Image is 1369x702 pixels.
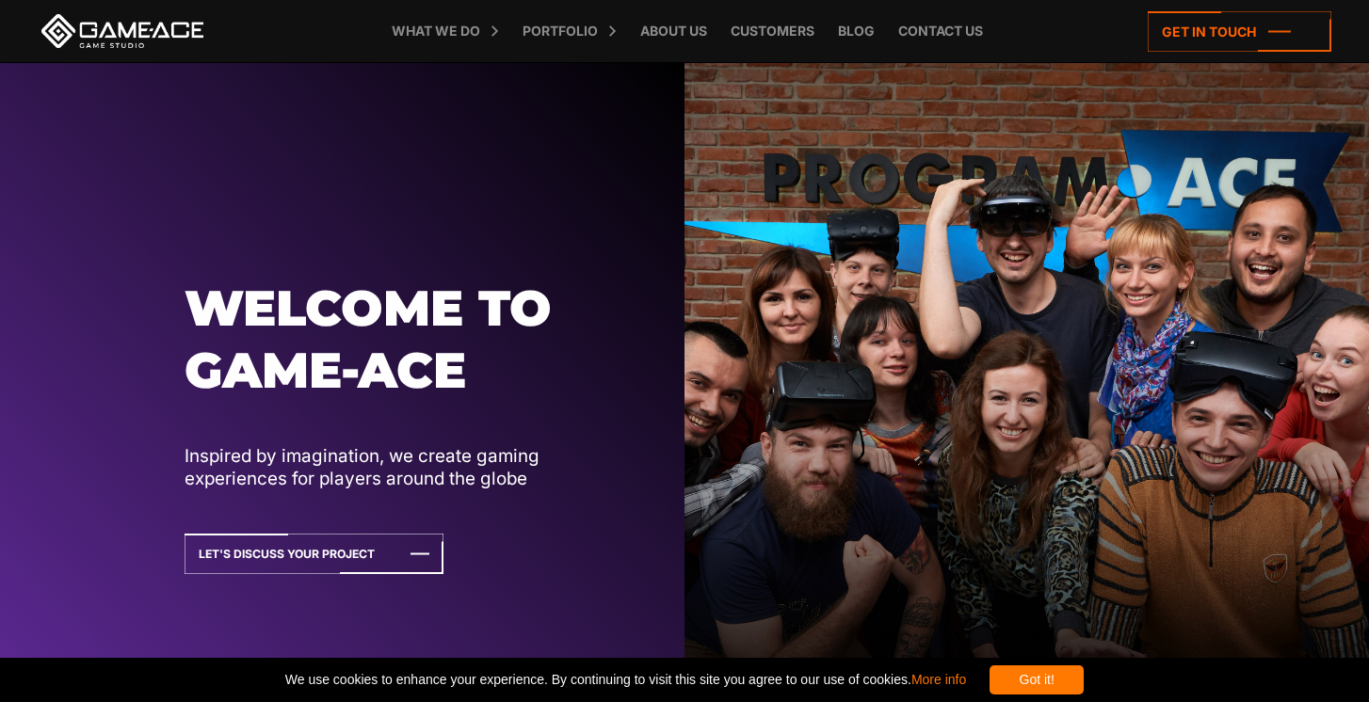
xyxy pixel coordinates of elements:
[185,534,443,574] a: Let's Discuss Your Project
[185,445,630,489] p: Inspired by imagination, we create gaming experiences for players around the globe
[911,672,966,687] a: More info
[285,665,966,694] span: We use cookies to enhance your experience. By continuing to visit this site you agree to our use ...
[990,665,1084,694] div: Got it!
[1148,11,1331,52] a: Get in touch
[185,278,630,401] h1: Welcome to Game-ace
